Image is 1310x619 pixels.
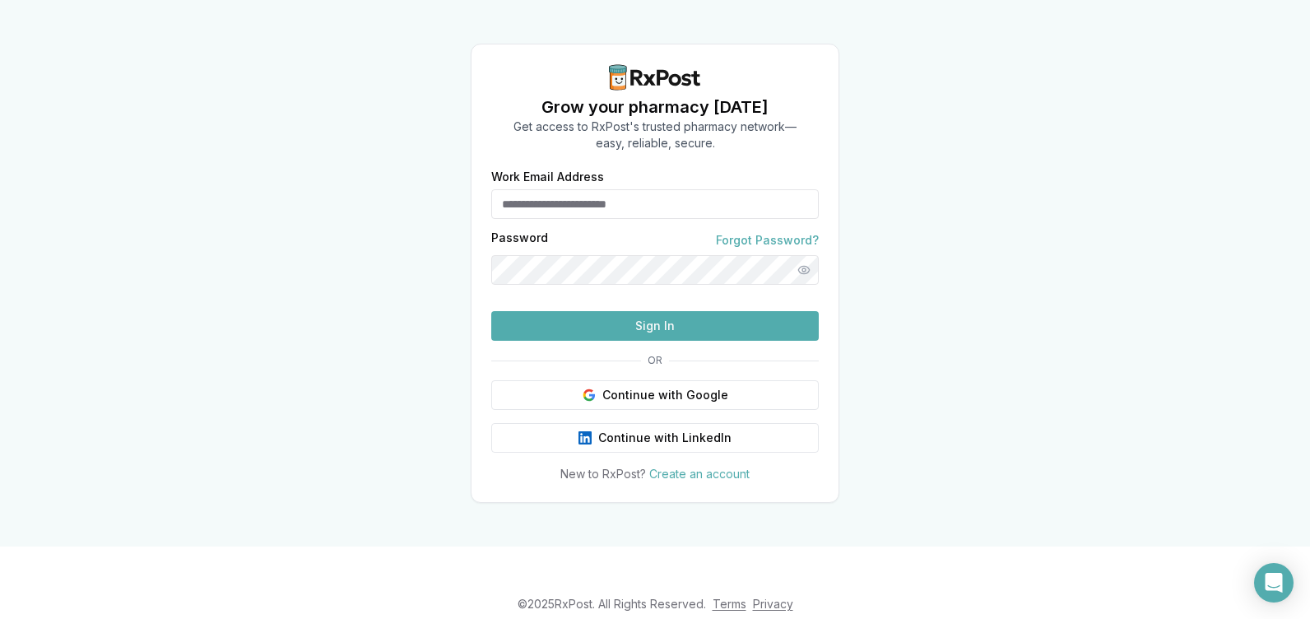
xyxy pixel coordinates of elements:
[602,64,708,91] img: RxPost Logo
[578,431,592,444] img: LinkedIn
[716,232,819,249] a: Forgot Password?
[513,119,797,151] p: Get access to RxPost's trusted pharmacy network— easy, reliable, secure.
[641,354,669,367] span: OR
[491,380,819,410] button: Continue with Google
[1254,563,1294,603] div: Open Intercom Messenger
[583,389,596,402] img: Google
[513,95,797,119] h1: Grow your pharmacy [DATE]
[491,232,548,249] label: Password
[491,311,819,341] button: Sign In
[649,467,750,481] a: Create an account
[491,423,819,453] button: Continue with LinkedIn
[789,255,819,285] button: Show password
[491,171,819,183] label: Work Email Address
[713,597,746,611] a: Terms
[753,597,793,611] a: Privacy
[560,467,646,481] span: New to RxPost?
